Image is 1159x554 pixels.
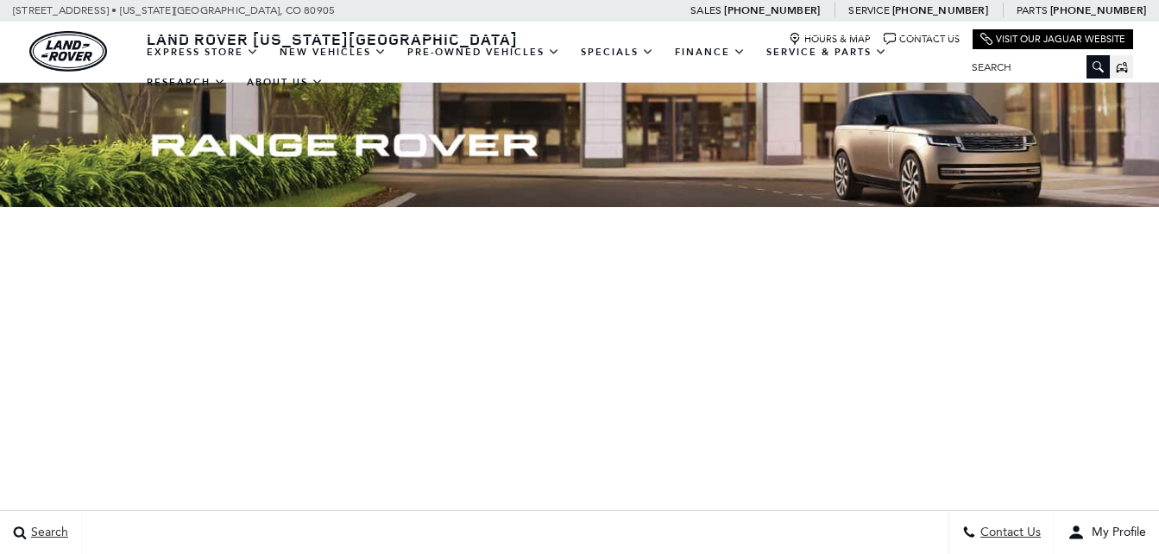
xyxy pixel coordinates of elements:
a: EXPRESS STORE [136,37,269,67]
span: Parts [1017,4,1048,16]
a: Pre-Owned Vehicles [397,37,570,67]
span: Land Rover [US_STATE][GEOGRAPHIC_DATA] [147,28,518,49]
a: [PHONE_NUMBER] [892,3,988,17]
span: Search [27,526,68,540]
a: Contact Us [884,33,960,46]
a: Service & Parts [756,37,898,67]
a: New Vehicles [269,37,397,67]
span: Contact Us [976,526,1041,540]
a: Research [136,67,236,98]
a: [PHONE_NUMBER] [1050,3,1146,17]
button: user-profile-menu [1055,511,1159,554]
a: Land Rover [US_STATE][GEOGRAPHIC_DATA] [136,28,528,49]
a: [PHONE_NUMBER] [724,3,820,17]
a: Specials [570,37,665,67]
span: Sales [690,4,721,16]
a: Hours & Map [789,33,871,46]
span: My Profile [1085,526,1146,540]
span: Service [848,4,889,16]
img: Land Rover [29,31,107,72]
a: land-rover [29,31,107,72]
nav: Main Navigation [136,37,959,98]
input: Search [959,57,1110,78]
a: About Us [236,67,334,98]
a: Finance [665,37,756,67]
a: [STREET_ADDRESS] • [US_STATE][GEOGRAPHIC_DATA], CO 80905 [13,4,335,16]
a: Visit Our Jaguar Website [980,33,1125,46]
